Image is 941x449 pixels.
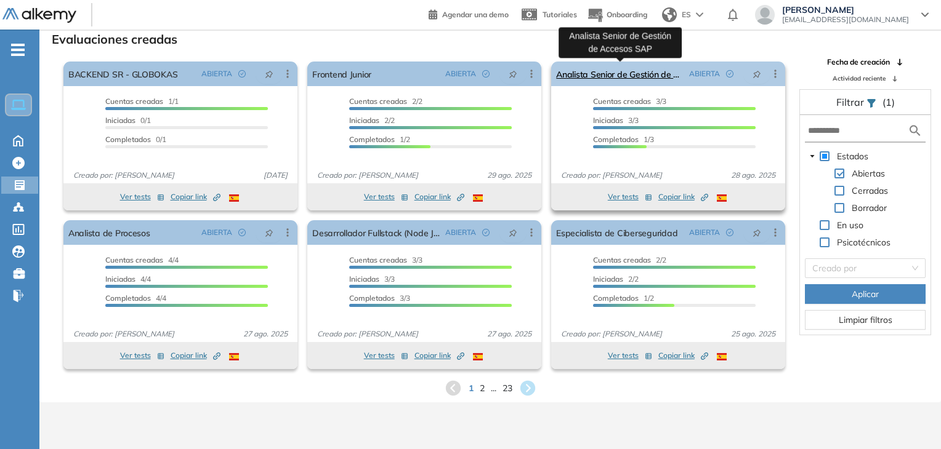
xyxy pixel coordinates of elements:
button: Onboarding [587,2,647,28]
span: Psicotécnicos [837,237,891,248]
button: Copiar link [414,348,464,363]
span: ABIERTA [445,68,476,79]
span: Creado por: [PERSON_NAME] [556,328,667,340]
span: 1/1 [105,97,179,106]
span: 3/3 [349,293,410,303]
span: Completados [349,293,395,303]
span: pushpin [265,228,273,237]
span: pushpin [753,228,761,237]
span: pushpin [509,69,517,79]
span: Cerradas [849,183,891,198]
span: check-circle [726,229,733,236]
span: Estados [834,149,871,164]
span: ABIERTA [689,227,720,238]
span: Borrador [852,202,887,213]
a: Frontend Junior [312,62,371,86]
span: 1/3 [593,135,654,144]
span: ... [491,382,496,395]
span: Copiar link [658,191,708,202]
img: Logo [2,8,76,23]
span: Iniciadas [349,116,379,125]
span: 2/2 [349,116,395,125]
span: Completados [593,293,639,303]
span: check-circle [726,70,733,77]
span: 27 ago. 2025 [238,328,293,340]
span: [EMAIL_ADDRESS][DOMAIN_NAME] [782,15,909,25]
span: check-circle [482,70,490,77]
button: pushpin [499,223,527,242]
span: Iniciadas [349,274,379,284]
a: Especialista de Ciberseguridad [556,220,677,245]
span: 23 [503,382,512,395]
span: Creado por: [PERSON_NAME] [68,328,179,340]
a: Analista Senior de Gestión de Accesos SAP [556,62,684,86]
span: 2/2 [349,97,422,106]
button: pushpin [499,64,527,84]
button: Limpiar filtros [805,310,926,330]
button: Copiar link [658,348,708,363]
span: Limpiar filtros [839,313,892,327]
img: ESP [229,194,239,202]
span: check-circle [482,229,490,236]
span: 3/3 [593,97,666,106]
span: Copiar link [414,350,464,361]
span: Creado por: [PERSON_NAME] [68,170,179,181]
button: Ver tests [364,348,408,363]
span: Completados [349,135,395,144]
span: Copiar link [171,191,220,202]
span: 29 ago. 2025 [482,170,536,181]
div: Analista Senior de Gestión de Accesos SAP [559,27,682,58]
span: Agendar una demo [442,10,509,19]
span: 4/4 [105,255,179,264]
span: Cuentas creadas [349,255,407,264]
span: [PERSON_NAME] [782,5,909,15]
span: Completados [105,135,151,144]
button: Copiar link [171,348,220,363]
button: pushpin [256,64,283,84]
span: Copiar link [171,350,220,361]
button: pushpin [743,64,770,84]
span: 3/3 [593,116,639,125]
span: Filtrar [836,96,866,108]
span: pushpin [265,69,273,79]
button: Ver tests [120,348,164,363]
span: ABIERTA [201,68,232,79]
span: Psicotécnicos [834,235,893,250]
a: Analista de Procesos [68,220,150,245]
button: Ver tests [608,189,652,204]
span: Cuentas creadas [349,97,407,106]
span: 1/2 [349,135,410,144]
span: Abiertas [849,166,887,181]
span: Iniciadas [105,274,135,284]
span: 2 [480,382,485,395]
span: ABIERTA [689,68,720,79]
span: [DATE] [259,170,293,181]
span: Estados [837,151,868,162]
span: Cuentas creadas [593,97,651,106]
span: 3/3 [349,255,422,264]
span: pushpin [509,228,517,237]
span: Actividad reciente [833,74,886,83]
img: arrow [696,12,703,17]
span: Onboarding [607,10,647,19]
img: ESP [229,353,239,360]
button: Ver tests [120,189,164,204]
span: Iniciadas [105,116,135,125]
span: 28 ago. 2025 [726,170,780,181]
span: ABIERTA [445,227,476,238]
span: Aplicar [852,287,879,301]
span: Copiar link [658,350,708,361]
span: Fecha de creación [827,57,890,68]
span: Completados [105,293,151,303]
span: Creado por: [PERSON_NAME] [312,328,423,340]
span: ABIERTA [201,227,232,238]
span: caret-down [809,153,815,159]
span: Tutoriales [543,10,577,19]
span: Cerradas [852,185,888,196]
span: 2/2 [593,255,666,264]
span: 25 ago. 2025 [726,328,780,340]
span: 0/1 [105,135,166,144]
span: Completados [593,135,639,144]
span: Creado por: [PERSON_NAME] [556,170,667,181]
span: En uso [834,218,866,232]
